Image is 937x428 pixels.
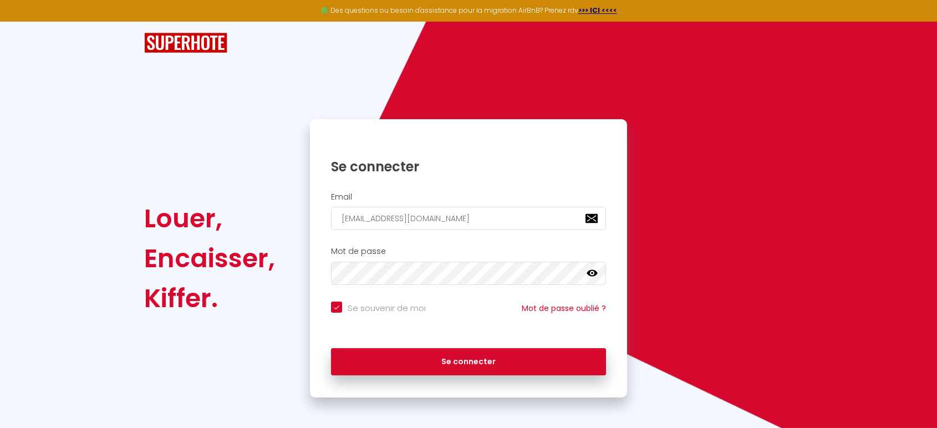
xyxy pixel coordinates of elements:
[331,158,606,175] h1: Se connecter
[331,348,606,376] button: Se connecter
[144,198,275,238] div: Louer,
[331,247,606,256] h2: Mot de passe
[144,278,275,318] div: Kiffer.
[578,6,617,15] a: >>> ICI <<<<
[144,33,227,53] img: SuperHote logo
[331,192,606,202] h2: Email
[331,207,606,230] input: Ton Email
[522,303,606,314] a: Mot de passe oublié ?
[144,238,275,278] div: Encaisser,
